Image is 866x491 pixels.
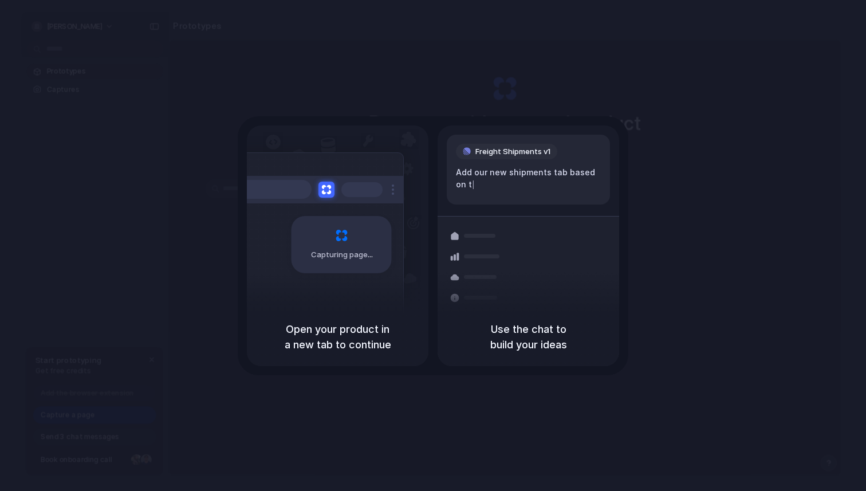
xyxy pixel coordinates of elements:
h5: Open your product in a new tab to continue [261,321,415,352]
span: | [472,180,475,189]
span: Freight Shipments v1 [475,146,550,158]
h5: Use the chat to build your ideas [451,321,605,352]
span: Capturing page [311,249,375,261]
div: Add our new shipments tab based on t [456,166,601,191]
